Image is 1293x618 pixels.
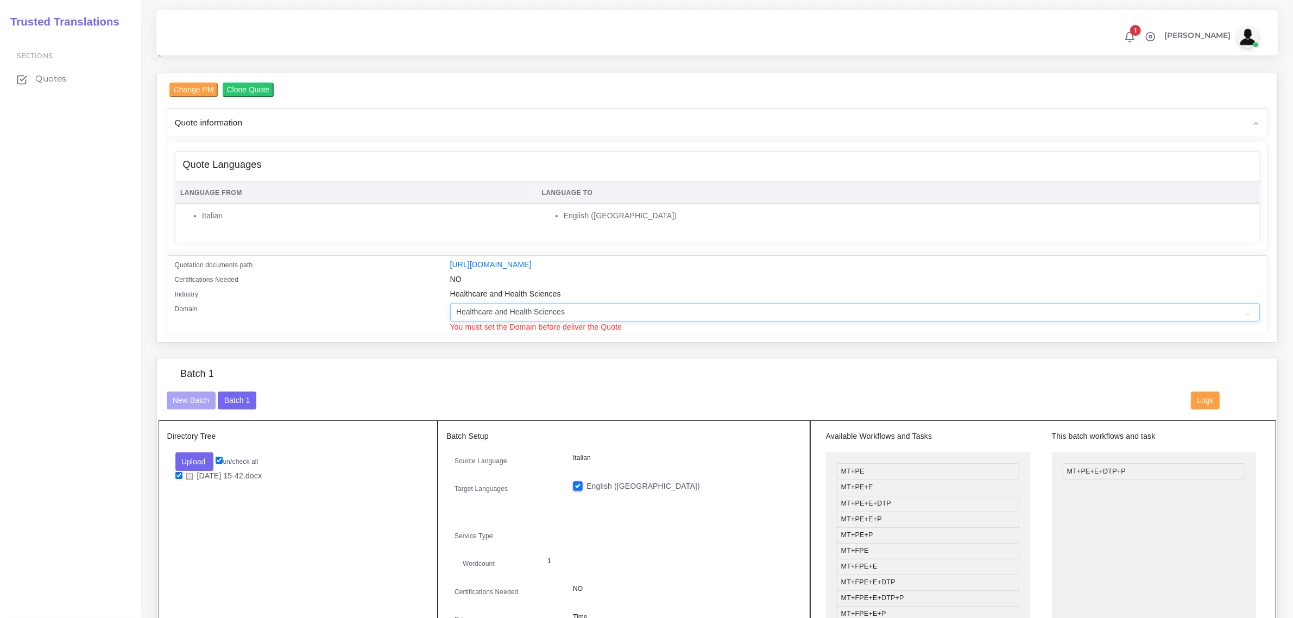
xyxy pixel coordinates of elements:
label: English ([GEOGRAPHIC_DATA]) [586,481,700,492]
span: [PERSON_NAME] [1164,31,1231,39]
span: You must set the Domain before deliver the Quote [450,323,622,331]
label: Quotation documents path [175,260,253,270]
h5: Batch Setup [446,432,802,441]
li: MT+FPE+E [837,559,1019,575]
a: 1 [1120,31,1139,43]
li: MT+FPE+E+DTP [837,575,1019,591]
li: MT+PE+E+P [837,512,1019,528]
button: Logs [1191,392,1220,410]
a: [URL][DOMAIN_NAME] [450,260,532,269]
label: Source Language [455,456,507,466]
div: Quote information [167,109,1267,136]
li: MT+PE [837,463,1019,480]
li: MT+PE+E+DTP [837,496,1019,512]
h4: Quote Languages [183,159,262,171]
h5: Directory Tree [167,432,430,441]
label: Certifications Needed [455,587,519,597]
p: NO [573,583,793,595]
th: Language From [175,182,537,204]
div: Healthcare and Health Sciences [442,288,1268,303]
a: Batch 1 [218,395,256,404]
input: un/check all [216,457,223,464]
h4: Batch 1 [180,368,214,380]
label: Target Languages [455,484,508,494]
input: Change PM [169,83,218,97]
img: avatar [1237,26,1259,48]
a: Trusted Translations [3,13,119,31]
span: Quote information [175,116,243,129]
p: Italian [573,452,793,464]
li: MT+FPE [837,543,1019,559]
button: Upload [175,452,214,471]
input: Clone Quote [223,83,274,97]
li: MT+PE+E [837,480,1019,496]
label: Service Type: [455,531,495,541]
li: MT+PE+E+DTP+P [1063,463,1245,480]
li: Italian [202,210,531,222]
label: Industry [175,289,199,299]
a: New Batch [167,395,216,404]
li: English ([GEOGRAPHIC_DATA]) [564,210,1254,222]
span: Quotes [35,73,66,85]
a: [PERSON_NAME]avatar [1159,26,1263,48]
h5: This batch workflows and task [1052,432,1256,441]
a: Quotes [8,67,133,90]
button: Batch 1 [218,392,256,410]
span: Logs [1197,396,1214,405]
label: un/check all [216,457,258,466]
label: Wordcount [463,559,495,569]
li: MT+PE+P [837,527,1019,544]
button: New Batch [167,392,216,410]
div: NO [442,274,1268,288]
h2: Trusted Translations [3,15,119,28]
label: Certifications Needed [175,275,239,285]
p: 1 [547,556,785,567]
label: Domain [175,304,198,314]
li: MT+FPE+E+DTP+P [837,590,1019,607]
span: 1 [1130,25,1141,36]
a: [DATE] 15-42.docx [182,471,266,481]
h5: Available Workflows and Tasks [826,432,1030,441]
span: Sections [17,52,53,60]
th: Language To [536,182,1259,204]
